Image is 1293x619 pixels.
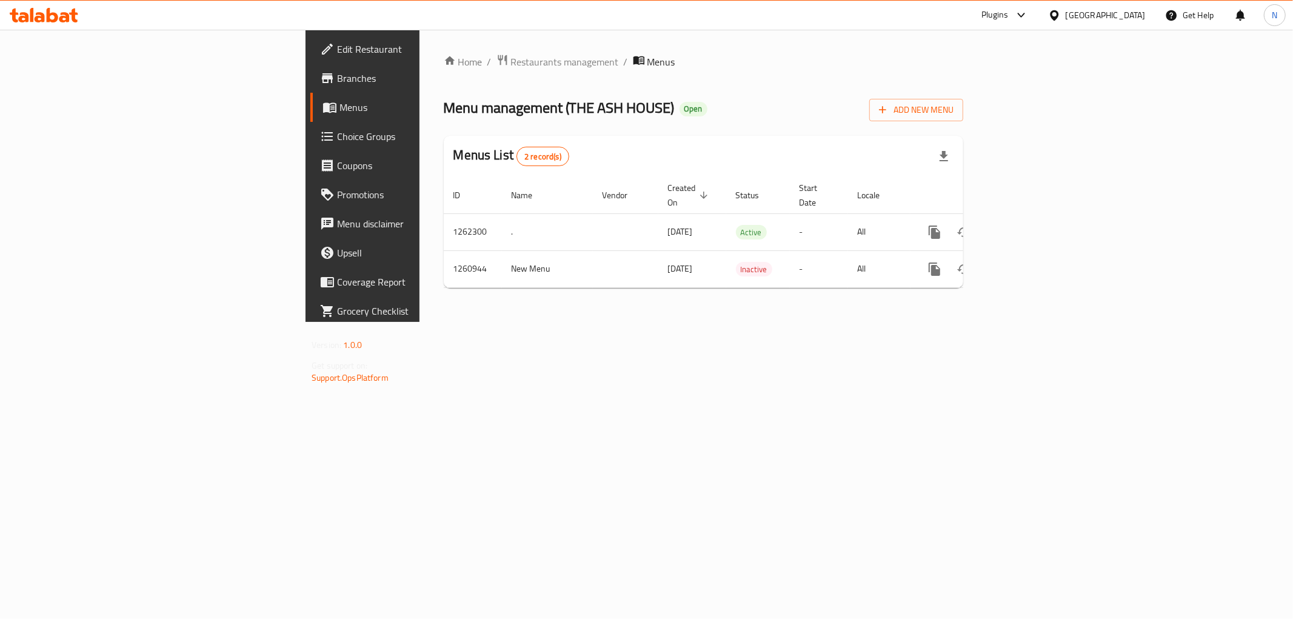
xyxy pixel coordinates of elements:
span: 1.0.0 [343,337,362,353]
a: Promotions [310,180,521,209]
a: Upsell [310,238,521,267]
td: . [502,213,593,250]
a: Menu disclaimer [310,209,521,238]
a: Restaurants management [496,54,619,70]
a: Coupons [310,151,521,180]
span: Restaurants management [511,55,619,69]
span: Coupons [337,158,512,173]
nav: breadcrumb [444,54,963,70]
a: Choice Groups [310,122,521,151]
span: Edit Restaurant [337,42,512,56]
span: N [1272,8,1277,22]
span: Status [736,188,775,202]
div: Export file [929,142,958,171]
span: Menu management ( THE ASH HOUSE ) [444,94,675,121]
a: Menus [310,93,521,122]
td: - [790,213,848,250]
span: Promotions [337,187,512,202]
span: Grocery Checklist [337,304,512,318]
span: Name [512,188,549,202]
span: ID [453,188,476,202]
span: Upsell [337,246,512,260]
button: Change Status [949,218,978,247]
th: Actions [910,177,1046,214]
li: / [624,55,628,69]
div: Total records count [516,147,569,166]
a: Grocery Checklist [310,296,521,326]
span: 2 record(s) [517,151,569,162]
td: All [848,250,910,287]
span: Menu disclaimer [337,216,512,231]
span: Coverage Report [337,275,512,289]
span: Active [736,226,767,239]
button: more [920,255,949,284]
h2: Menus List [453,146,569,166]
span: Vendor [603,188,644,202]
span: Menus [339,100,512,115]
span: Version: [312,337,341,353]
table: enhanced table [444,177,1046,288]
span: Choice Groups [337,129,512,144]
button: more [920,218,949,247]
td: All [848,213,910,250]
span: Branches [337,71,512,85]
span: Locale [858,188,896,202]
a: Edit Restaurant [310,35,521,64]
td: - [790,250,848,287]
span: Menus [647,55,675,69]
span: Get support on: [312,358,367,373]
button: Change Status [949,255,978,284]
span: [DATE] [668,261,693,276]
span: Created On [668,181,712,210]
a: Support.OpsPlatform [312,370,389,386]
button: Add New Menu [869,99,963,121]
span: Open [680,104,707,114]
td: New Menu [502,250,593,287]
span: Inactive [736,263,772,276]
span: [DATE] [668,224,693,239]
a: Coverage Report [310,267,521,296]
a: Branches [310,64,521,93]
span: Start Date [800,181,834,210]
div: [GEOGRAPHIC_DATA] [1066,8,1146,22]
div: Open [680,102,707,116]
span: Add New Menu [879,102,954,118]
div: Plugins [981,8,1008,22]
